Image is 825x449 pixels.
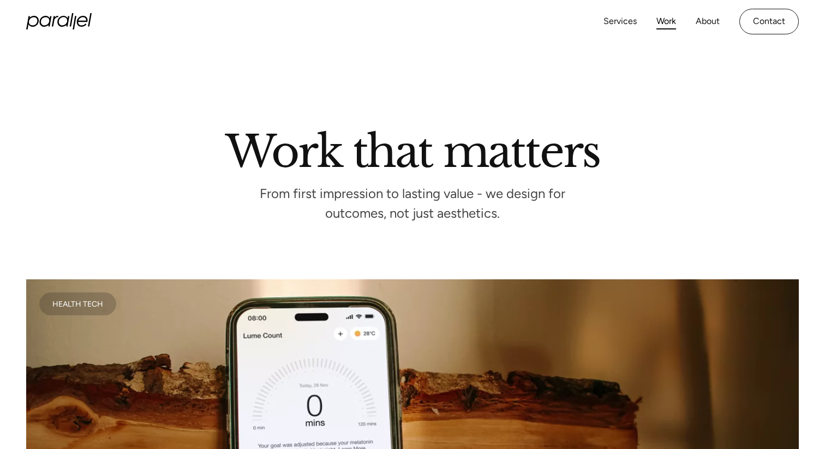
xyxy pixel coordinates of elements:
a: About [696,14,720,29]
a: Contact [739,9,799,34]
div: Health Tech [52,301,103,307]
a: Work [656,14,676,29]
a: home [26,13,92,29]
a: Services [603,14,637,29]
p: From first impression to lasting value - we design for outcomes, not just aesthetics. [249,189,576,218]
h2: Work that matters [101,130,724,167]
